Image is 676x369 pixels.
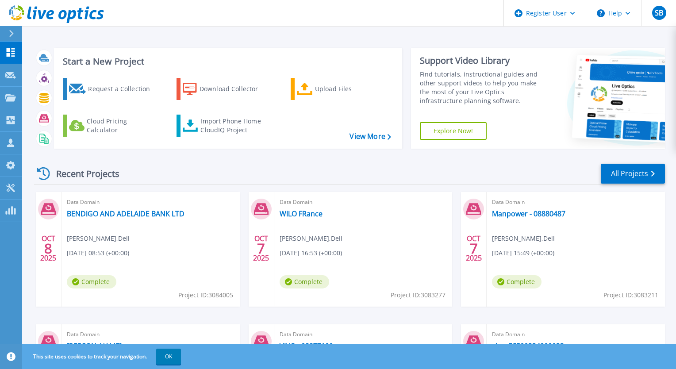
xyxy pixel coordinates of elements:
span: 7 [470,245,478,252]
span: [DATE] 15:49 (+00:00) [492,248,554,258]
a: Request a Collection [63,78,161,100]
a: Download Collector [177,78,275,100]
div: Find tutorials, instructional guides and other support videos to help you make the most of your L... [420,70,547,105]
span: [PERSON_NAME] , Dell [67,234,130,243]
div: OCT 2025 [465,232,482,265]
span: Data Domain [280,197,447,207]
div: Request a Collection [88,80,159,98]
div: Recent Projects [34,163,131,184]
span: 8 [44,245,52,252]
div: OCT 2025 [253,232,269,265]
span: Project ID: 3084005 [178,290,233,300]
span: Complete [280,275,329,288]
div: Upload Files [315,80,386,98]
span: [DATE] 08:53 (+00:00) [67,248,129,258]
span: Data Domain [67,197,234,207]
a: WILO FRance [280,209,323,218]
a: View More [350,132,391,141]
span: Data Domain [67,330,234,339]
span: [PERSON_NAME] , Dell [280,234,342,243]
a: BENDIGO AND ADELAIDE BANK LTD [67,209,184,218]
a: vivo_FC500224900023 [492,342,564,350]
span: Complete [492,275,542,288]
a: Upload Files [291,78,389,100]
span: [PERSON_NAME] , Dell [492,234,555,243]
a: [PERSON_NAME] - [67,342,126,350]
button: OK [156,349,181,365]
span: SB [655,9,663,16]
div: Support Video Library [420,55,547,66]
span: 7 [257,245,265,252]
div: Cloud Pricing Calculator [87,117,157,135]
span: This site uses cookies to track your navigation. [24,349,181,365]
span: Complete [67,275,116,288]
span: Project ID: 3083277 [391,290,446,300]
span: [DATE] 16:53 (+00:00) [280,248,342,258]
div: Download Collector [200,80,270,98]
div: OCT 2025 [40,232,57,265]
span: Data Domain [492,330,660,339]
a: VIVO - 08877100 [280,342,333,350]
div: Import Phone Home CloudIQ Project [200,117,269,135]
a: Explore Now! [420,122,487,140]
a: All Projects [601,164,665,184]
span: Project ID: 3083211 [603,290,658,300]
a: Cloud Pricing Calculator [63,115,161,137]
span: Data Domain [492,197,660,207]
span: Data Domain [280,330,447,339]
h3: Start a New Project [63,57,391,66]
a: Manpower - 08880487 [492,209,565,218]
